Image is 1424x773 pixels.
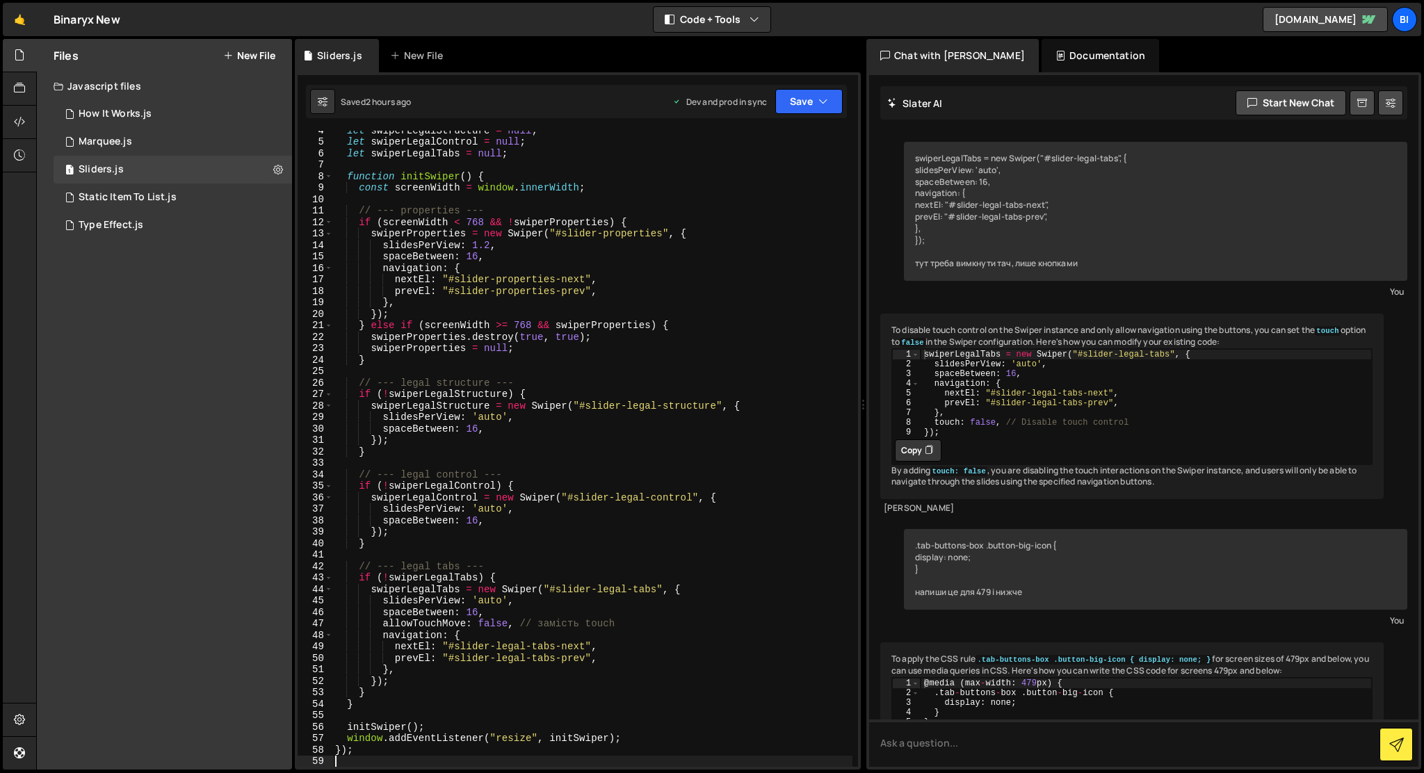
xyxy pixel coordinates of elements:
[3,3,37,36] a: 🤙
[298,630,333,642] div: 48
[654,7,770,32] button: Code + Tools
[390,49,448,63] div: New File
[930,466,987,476] code: touch: false
[298,469,333,481] div: 34
[54,184,292,211] div: 16013/43335.js
[298,251,333,263] div: 15
[298,217,333,229] div: 12
[79,136,132,148] div: Marquee.js
[298,618,333,630] div: 47
[341,96,412,108] div: Saved
[298,263,333,275] div: 16
[317,49,362,63] div: Sliders.js
[775,89,843,114] button: Save
[298,457,333,469] div: 33
[298,515,333,527] div: 38
[298,136,333,148] div: 5
[298,423,333,435] div: 30
[298,400,333,412] div: 28
[904,529,1407,610] div: .tab-buttons-box .button-big-icon { display: none; } напиши це для 479 і нижче
[298,148,333,160] div: 6
[298,676,333,687] div: 52
[298,389,333,400] div: 27
[298,561,333,573] div: 42
[298,434,333,446] div: 31
[298,710,333,722] div: 55
[893,379,920,389] div: 4
[1392,7,1417,32] a: Bi
[298,607,333,619] div: 46
[1315,326,1340,336] code: touch
[298,355,333,366] div: 24
[976,655,1212,665] code: .tab-buttons-box .button-big-icon { display: none; }
[893,717,920,727] div: 5
[893,350,920,359] div: 1
[893,359,920,369] div: 2
[298,756,333,767] div: 59
[79,163,124,176] div: Sliders.js
[298,641,333,653] div: 49
[298,549,333,561] div: 41
[893,398,920,408] div: 6
[54,11,120,28] div: Binaryx New
[54,128,292,156] div: 16013/42868.js
[893,389,920,398] div: 5
[79,191,177,204] div: Static Item To List.js
[672,96,767,108] div: Dev and prod in sync
[893,708,920,717] div: 4
[298,722,333,733] div: 56
[298,159,333,171] div: 7
[298,171,333,183] div: 8
[298,595,333,607] div: 45
[298,377,333,389] div: 26
[893,698,920,708] div: 3
[298,744,333,756] div: 58
[298,664,333,676] div: 51
[54,211,292,239] div: 16013/42871.js
[65,165,74,177] span: 1
[298,503,333,515] div: 37
[298,538,333,550] div: 40
[893,688,920,698] div: 2
[893,428,920,437] div: 9
[1042,39,1159,72] div: Documentation
[298,309,333,320] div: 20
[54,156,292,184] div: 16013/43338.js
[298,492,333,504] div: 36
[893,408,920,418] div: 7
[298,274,333,286] div: 17
[298,240,333,252] div: 14
[298,332,333,343] div: 22
[887,97,943,110] h2: Slater AI
[298,228,333,240] div: 13
[298,526,333,538] div: 39
[37,72,292,100] div: Javascript files
[893,369,920,379] div: 3
[298,733,333,744] div: 57
[79,219,143,231] div: Type Effect.js
[298,687,333,699] div: 53
[298,320,333,332] div: 21
[54,100,292,128] div: 16013/43845.js
[298,343,333,355] div: 23
[298,194,333,206] div: 10
[298,446,333,458] div: 32
[1263,7,1388,32] a: [DOMAIN_NAME]
[907,284,1404,299] div: You
[223,50,275,61] button: New File
[366,96,412,108] div: 2 hours ago
[298,286,333,298] div: 18
[298,297,333,309] div: 19
[298,205,333,217] div: 11
[880,314,1384,499] div: To disable touch control on the Swiper instance and only allow navigation using the buttons, you ...
[900,338,925,348] code: false
[884,503,1380,514] div: [PERSON_NAME]
[298,584,333,596] div: 44
[1236,90,1346,115] button: Start new chat
[79,108,152,120] div: How It Works.js
[298,699,333,710] div: 54
[907,613,1404,628] div: You
[866,39,1039,72] div: Chat with [PERSON_NAME]
[298,480,333,492] div: 35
